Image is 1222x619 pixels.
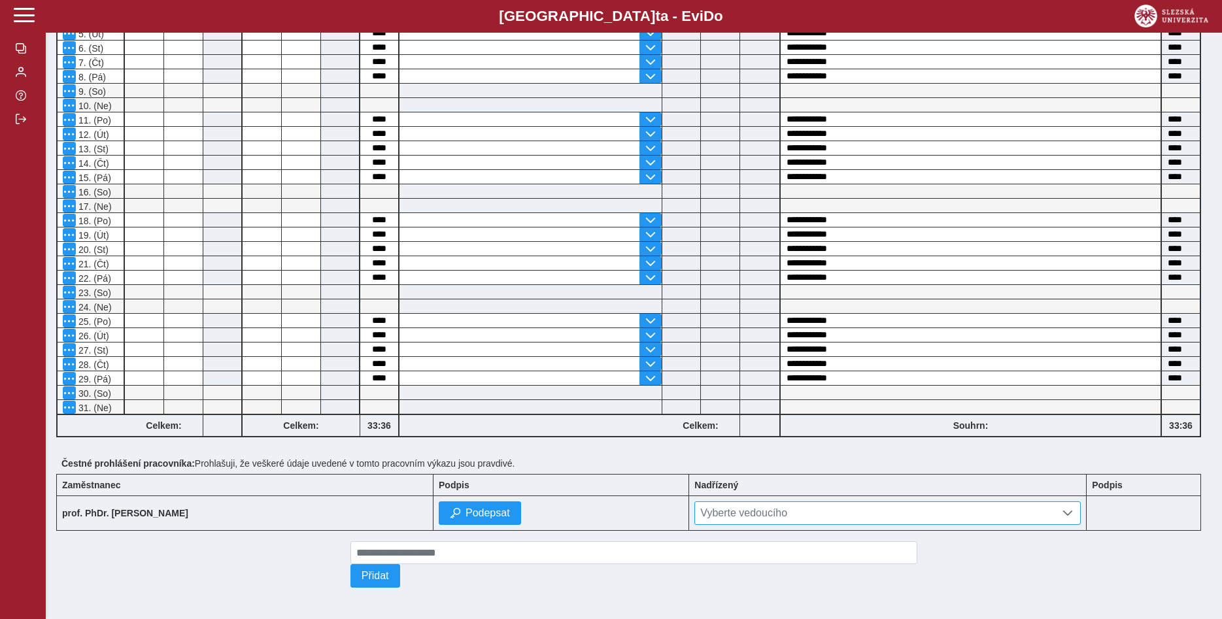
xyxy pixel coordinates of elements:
span: 20. (St) [76,244,109,255]
span: 19. (Út) [76,230,109,241]
span: 16. (So) [76,187,111,197]
b: Souhrn: [953,420,989,431]
button: Menu [63,271,76,284]
span: 10. (Ne) [76,101,112,111]
button: Menu [63,401,76,414]
span: 11. (Po) [76,115,111,125]
button: Menu [63,286,76,299]
div: Prohlašuji, že veškeré údaje uvedené v tomto pracovním výkazu jsou pravdivé. [56,453,1212,474]
button: Menu [63,343,76,356]
span: 23. (So) [76,288,111,298]
span: Vyberte vedoucího [695,502,1055,524]
img: logo_web_su.png [1134,5,1208,27]
button: Menu [63,113,76,126]
span: 5. (Út) [76,29,104,39]
button: Menu [63,70,76,83]
b: prof. PhDr. [PERSON_NAME] [62,508,188,518]
button: Menu [63,171,76,184]
span: 31. (Ne) [76,403,112,413]
span: 30. (So) [76,388,111,399]
button: Menu [63,243,76,256]
span: 25. (Po) [76,316,111,327]
b: 33:36 [1162,420,1200,431]
b: Podpis [1092,480,1123,490]
span: 15. (Pá) [76,173,111,183]
button: Menu [63,199,76,212]
button: Přidat [350,564,400,588]
button: Menu [63,372,76,385]
button: Menu [63,156,76,169]
span: 22. (Pá) [76,273,111,284]
span: 14. (Čt) [76,158,109,169]
span: 21. (Čt) [76,259,109,269]
button: Menu [63,84,76,97]
b: Celkem: [662,420,739,431]
b: [GEOGRAPHIC_DATA] a - Evi [39,8,1183,25]
button: Podepsat [439,501,521,525]
span: 24. (Ne) [76,302,112,312]
button: Menu [63,386,76,399]
span: 18. (Po) [76,216,111,226]
span: 9. (So) [76,86,106,97]
span: 7. (Čt) [76,58,104,68]
button: Menu [63,142,76,155]
span: t [655,8,660,24]
span: 27. (St) [76,345,109,356]
button: Menu [63,127,76,141]
button: Menu [63,27,76,40]
button: Menu [63,99,76,112]
button: Menu [63,228,76,241]
span: Podepsat [466,507,510,519]
span: D [704,8,714,24]
button: Menu [63,214,76,227]
button: Menu [63,257,76,270]
b: Zaměstnanec [62,480,120,490]
b: Celkem: [243,420,360,431]
span: o [714,8,723,24]
b: Podpis [439,480,469,490]
button: Menu [63,185,76,198]
b: 33:36 [360,420,398,431]
span: Přidat [362,570,389,582]
button: Menu [63,314,76,327]
button: Menu [63,329,76,342]
span: 17. (Ne) [76,201,112,212]
b: Čestné prohlášení pracovníka: [61,458,195,469]
span: 29. (Pá) [76,374,111,384]
span: 28. (Čt) [76,360,109,370]
span: 8. (Pá) [76,72,106,82]
b: Nadřízený [694,480,738,490]
span: 26. (Út) [76,331,109,341]
span: 12. (Út) [76,129,109,140]
button: Menu [63,56,76,69]
b: Celkem: [125,420,203,431]
button: Menu [63,358,76,371]
span: 13. (St) [76,144,109,154]
button: Menu [63,41,76,54]
button: Menu [63,300,76,313]
span: 6. (St) [76,43,103,54]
